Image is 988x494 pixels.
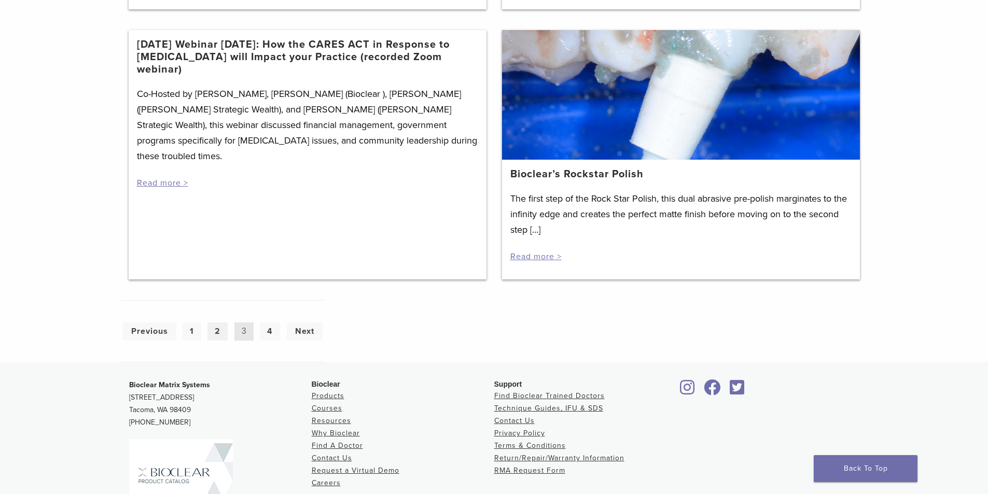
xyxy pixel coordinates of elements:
[312,466,399,475] a: Request a Virtual Demo
[494,441,566,450] a: Terms & Conditions
[312,391,344,400] a: Products
[494,416,535,425] a: Contact Us
[312,416,351,425] a: Resources
[701,386,725,396] a: Bioclear
[677,386,699,396] a: Bioclear
[510,251,562,262] a: Read more >
[234,322,254,341] span: Page 3
[494,454,624,462] a: Return/Repair/Warranty Information
[129,380,210,389] strong: Bioclear Matrix Systems
[312,404,342,413] a: Courses
[121,300,325,362] nav: Post Navigation
[137,178,188,188] a: Read more >
[312,478,341,487] a: Careers
[494,380,522,388] span: Support
[727,386,748,396] a: Bioclear
[312,380,340,388] span: Bioclear
[312,454,352,462] a: Contact Us
[814,455,917,482] a: Back To Top
[123,322,176,341] a: Previous
[510,168,644,180] a: Bioclear’s Rockstar Polish
[494,429,545,437] a: Privacy Policy
[287,322,323,341] a: Next
[260,322,280,341] a: Page 4
[312,441,363,450] a: Find A Doctor
[494,404,603,413] a: Technique Guides, IFU & SDS
[494,391,605,400] a: Find Bioclear Trained Doctors
[207,322,228,341] a: Page 2
[137,38,478,76] a: [DATE] Webinar [DATE]: How the CARES ACT in Response to [MEDICAL_DATA] will Impact your Practice ...
[312,429,360,437] a: Why Bioclear
[494,466,565,475] a: RMA Request Form
[183,322,201,341] a: Page 1
[510,191,852,237] p: The first step of the Rock Star Polish, this dual abrasive pre-polish marginates to the infinity ...
[129,379,312,429] p: [STREET_ADDRESS] Tacoma, WA 98409 [PHONE_NUMBER]
[137,86,478,164] p: Co-Hosted by [PERSON_NAME], [PERSON_NAME] (Bioclear ), [PERSON_NAME] ([PERSON_NAME] Strategic Wea...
